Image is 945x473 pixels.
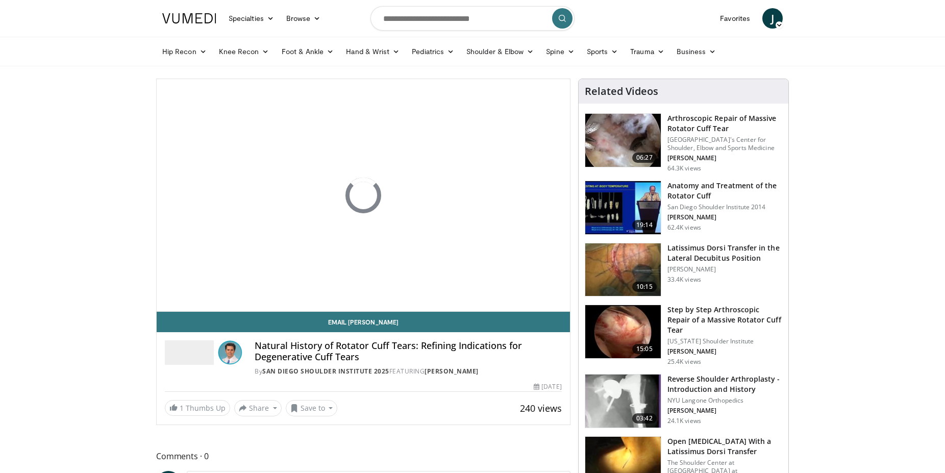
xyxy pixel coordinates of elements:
a: San Diego Shoulder Institute 2025 [262,367,389,376]
p: [PERSON_NAME] [667,213,782,221]
p: 64.3K views [667,164,701,172]
img: 281021_0002_1.png.150x105_q85_crop-smart_upscale.jpg [585,114,661,167]
a: Specialties [222,8,280,29]
img: 58008271-3059-4eea-87a5-8726eb53a503.150x105_q85_crop-smart_upscale.jpg [585,181,661,234]
h3: Reverse Shoulder Arthroplasty - Introduction and History [667,374,782,394]
a: Trauma [624,41,670,62]
a: Email [PERSON_NAME] [157,312,570,332]
p: San Diego Shoulder Institute 2014 [667,203,782,211]
a: Spine [540,41,580,62]
h3: Step by Step Arthroscopic Repair of a Massive Rotator Cuff Tear [667,305,782,335]
span: Comments 0 [156,450,570,463]
h3: Open [MEDICAL_DATA] With a Latissimus Dorsi Transfer [667,436,782,457]
h3: Anatomy and Treatment of the Rotator Cuff [667,181,782,201]
img: 38501_0000_3.png.150x105_q85_crop-smart_upscale.jpg [585,243,661,296]
p: 33.4K views [667,276,701,284]
a: 1 Thumbs Up [165,400,230,416]
a: 19:14 Anatomy and Treatment of the Rotator Cuff San Diego Shoulder Institute 2014 [PERSON_NAME] 6... [585,181,782,235]
a: Business [670,41,723,62]
p: [PERSON_NAME] [667,347,782,356]
span: 03:42 [632,413,657,424]
p: [PERSON_NAME] [667,154,782,162]
div: [DATE] [534,382,561,391]
p: [US_STATE] Shoulder Institute [667,337,782,345]
p: 62.4K views [667,223,701,232]
p: [GEOGRAPHIC_DATA]'s Center for Shoulder, Elbow and Sports Medicine [667,136,782,152]
a: Foot & Ankle [276,41,340,62]
p: 25.4K views [667,358,701,366]
p: [PERSON_NAME] [667,265,782,273]
img: Avatar [218,340,242,365]
h3: Arthroscopic Repair of Massive Rotator Cuff Tear [667,113,782,134]
h3: Latissimus Dorsi Transfer in the Lateral Decubitus Position [667,243,782,263]
span: 06:27 [632,153,657,163]
a: 10:15 Latissimus Dorsi Transfer in the Lateral Decubitus Position [PERSON_NAME] 33.4K views [585,243,782,297]
p: 24.1K views [667,417,701,425]
a: Browse [280,8,327,29]
a: Pediatrics [406,41,460,62]
a: Favorites [714,8,756,29]
p: NYU Langone Orthopedics [667,396,782,405]
span: 19:14 [632,220,657,230]
img: 7cd5bdb9-3b5e-40f2-a8f4-702d57719c06.150x105_q85_crop-smart_upscale.jpg [585,305,661,358]
button: Save to [286,400,338,416]
a: 03:42 Reverse Shoulder Arthroplasty - Introduction and History NYU Langone Orthopedics [PERSON_NA... [585,374,782,428]
video-js: Video Player [157,79,570,312]
button: Share [234,400,282,416]
span: 15:05 [632,344,657,354]
span: 10:15 [632,282,657,292]
a: [PERSON_NAME] [425,367,479,376]
span: 240 views [520,402,562,414]
h4: Natural History of Rotator Cuff Tears: Refining Indications for Degenerative Cuff Tears [255,340,562,362]
img: zucker_4.png.150x105_q85_crop-smart_upscale.jpg [585,375,661,428]
a: Hand & Wrist [340,41,406,62]
a: Knee Recon [213,41,276,62]
span: 1 [180,403,184,413]
a: 06:27 Arthroscopic Repair of Massive Rotator Cuff Tear [GEOGRAPHIC_DATA]'s Center for Shoulder, E... [585,113,782,172]
a: Sports [581,41,625,62]
p: [PERSON_NAME] [667,407,782,415]
div: By FEATURING [255,367,562,376]
a: 15:05 Step by Step Arthroscopic Repair of a Massive Rotator Cuff Tear [US_STATE] Shoulder Institu... [585,305,782,366]
h4: Related Videos [585,85,658,97]
img: San Diego Shoulder Institute 2025 [165,340,214,365]
a: Shoulder & Elbow [460,41,540,62]
img: VuMedi Logo [162,13,216,23]
input: Search topics, interventions [370,6,575,31]
a: J [762,8,783,29]
a: Hip Recon [156,41,213,62]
